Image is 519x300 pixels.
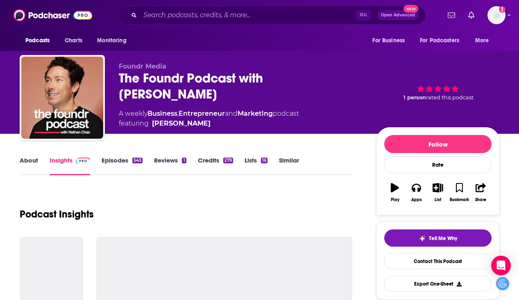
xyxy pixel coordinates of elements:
[499,6,505,13] svg: Add a profile image
[470,178,492,207] button: Share
[429,235,457,242] span: Tell Me Why
[384,178,406,207] button: Play
[465,8,478,22] a: Show notifications dropdown
[376,62,499,114] div: 1 personrated this podcast
[450,197,469,202] div: Bookmark
[491,256,511,275] div: Open Intercom Messenger
[97,35,126,46] span: Monitoring
[279,156,299,175] a: Similar
[449,178,470,207] button: Bookmark
[475,197,486,202] div: Share
[119,119,299,128] span: featuring
[435,197,441,202] div: List
[384,229,492,247] button: tell me why sparkleTell Me Why
[238,110,273,117] a: Marketing
[198,156,233,175] a: Credits279
[225,110,238,117] span: and
[384,276,492,292] button: Export One-Sheet
[152,119,211,128] a: Nathan Chan
[182,158,186,163] div: 1
[223,158,233,163] div: 279
[403,5,418,13] span: New
[91,33,137,48] button: open menu
[50,156,90,175] a: InsightsPodchaser Pro
[427,178,449,207] button: List
[384,135,492,153] button: Follow
[411,197,422,202] div: Apps
[245,156,267,175] a: Lists16
[59,33,87,48] a: Charts
[475,35,489,46] span: More
[76,158,90,164] img: Podchaser Pro
[179,110,225,117] a: Entrepreneur
[261,158,267,163] div: 16
[20,156,38,175] a: About
[147,110,177,117] a: Business
[384,156,492,173] div: Rate
[403,94,426,101] span: 1 person
[356,10,371,21] span: ⌘ K
[367,33,415,48] button: open menu
[132,158,143,163] div: 543
[420,35,459,46] span: For Podcasters
[469,33,499,48] button: open menu
[406,178,427,207] button: Apps
[154,156,186,175] a: Reviews1
[377,10,419,20] button: Open AdvancedNew
[487,6,505,24] button: Show profile menu
[391,197,399,202] div: Play
[25,35,50,46] span: Podcasts
[419,235,426,242] img: tell me why sparkle
[177,110,179,117] span: ,
[21,57,103,139] img: The Foundr Podcast with Nathan Chan
[444,8,458,22] a: Show notifications dropdown
[119,62,166,70] span: Foundr Media
[20,208,94,220] h1: Podcast Insights
[14,7,92,23] img: Podchaser - Follow, Share and Rate Podcasts
[102,156,143,175] a: Episodes543
[415,33,471,48] button: open menu
[487,6,505,24] img: User Profile
[119,109,299,128] div: A weekly podcast
[381,13,415,17] span: Open Advanced
[384,253,492,269] a: Contact This Podcast
[20,33,60,48] button: open menu
[426,94,474,101] span: rated this podcast
[118,6,426,25] div: Search podcasts, credits, & more...
[487,6,505,24] span: Logged in as carolinejames
[65,35,82,46] span: Charts
[372,35,405,46] span: For Business
[140,9,356,22] input: Search podcasts, credits, & more...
